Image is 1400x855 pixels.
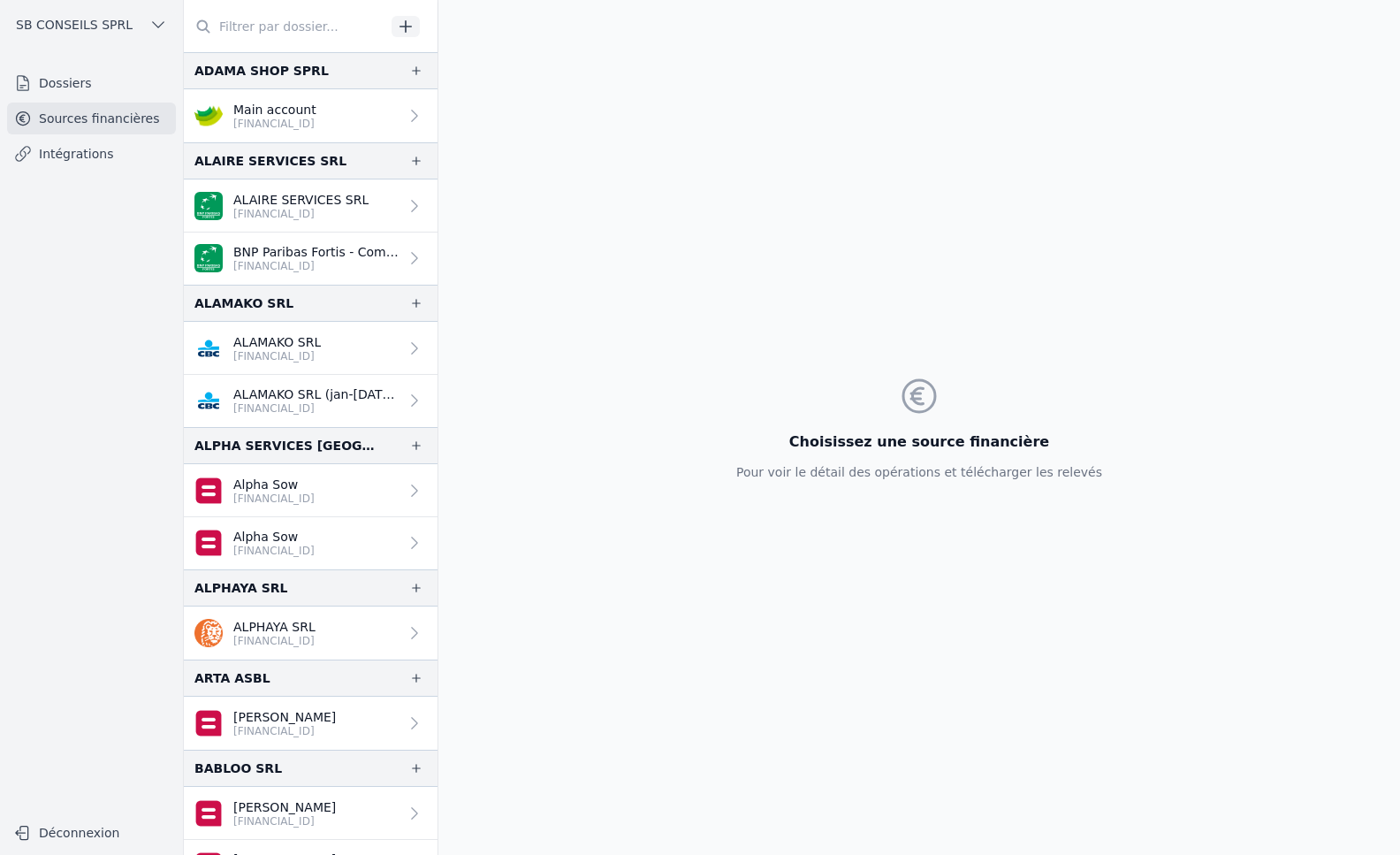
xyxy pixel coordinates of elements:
a: ALAIRE SERVICES SRL [FINANCIAL_ID] [184,179,437,233]
a: Alpha Sow [FINANCIAL_ID] [184,464,437,517]
a: [PERSON_NAME] [FINANCIAL_ID] [184,787,437,840]
img: belfius-1.png [194,709,223,737]
div: ADAMA SHOP SPRL [194,60,329,81]
p: [FINANCIAL_ID] [233,117,316,131]
p: Alpha Sow [233,476,315,493]
p: [FINANCIAL_ID] [233,207,369,221]
p: ALAIRE SERVICES SRL [233,191,369,209]
div: ALPHA SERVICES [GEOGRAPHIC_DATA] SPRL [194,435,381,456]
p: [FINANCIAL_ID] [233,349,321,363]
a: ALAMAKO SRL [FINANCIAL_ID] [184,322,437,375]
a: ALPHAYA SRL [FINANCIAL_ID] [184,607,437,660]
img: CBC_CREGBEBB.png [194,334,223,363]
p: BNP Paribas Fortis - Compte d'épargne [233,243,399,261]
p: [FINANCIAL_ID] [233,814,336,828]
a: Dossiers [7,67,176,99]
img: ing.png [194,619,223,647]
img: BNP_BE_BUSINESS_GEBABEBB.png [194,244,223,272]
p: Pour voir le détail des opérations et télécharger les relevés [736,463,1102,481]
a: Intégrations [7,138,176,170]
span: SB CONSEILS SPRL [16,16,133,34]
p: [FINANCIAL_ID] [233,634,316,648]
button: Déconnexion [7,819,176,847]
p: [FINANCIAL_ID] [233,492,315,506]
p: [FINANCIAL_ID] [233,544,315,558]
a: Alpha Sow [FINANCIAL_ID] [184,517,437,569]
p: [PERSON_NAME] [233,708,336,726]
p: Main account [233,101,316,118]
a: ALAMAKO SRL (jan-[DATE]) [FINANCIAL_ID] [184,375,437,427]
img: crelan.png [194,102,223,130]
p: ALAMAKO SRL [233,333,321,351]
p: [FINANCIAL_ID] [233,401,399,416]
p: [FINANCIAL_ID] [233,724,336,738]
p: [FINANCIAL_ID] [233,259,399,273]
div: ALPHAYA SRL [194,577,288,599]
img: belfius-1.png [194,477,223,505]
a: [PERSON_NAME] [FINANCIAL_ID] [184,697,437,750]
p: ALAMAKO SRL (jan-[DATE]) [233,386,399,403]
img: BNP_BE_BUSINESS_GEBABEBB.png [194,192,223,220]
a: BNP Paribas Fortis - Compte d'épargne [FINANCIAL_ID] [184,233,437,285]
button: SB CONSEILS SPRL [7,11,176,39]
div: ALAMAKO SRL [194,293,293,314]
h3: Choisissez une source financière [736,431,1102,453]
a: Sources financières [7,103,176,134]
p: [PERSON_NAME] [233,798,336,816]
div: ARTA ASBL [194,668,270,689]
div: ALAIRE SERVICES SRL [194,150,346,172]
img: CBC_CREGBEBB.png [194,386,223,415]
input: Filtrer par dossier... [184,11,385,42]
div: BABLOO SRL [194,758,282,779]
img: belfius-1.png [194,799,223,828]
p: Alpha Sow [233,528,315,546]
p: ALPHAYA SRL [233,618,316,636]
a: Main account [FINANCIAL_ID] [184,89,437,142]
img: belfius-1.png [194,529,223,557]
